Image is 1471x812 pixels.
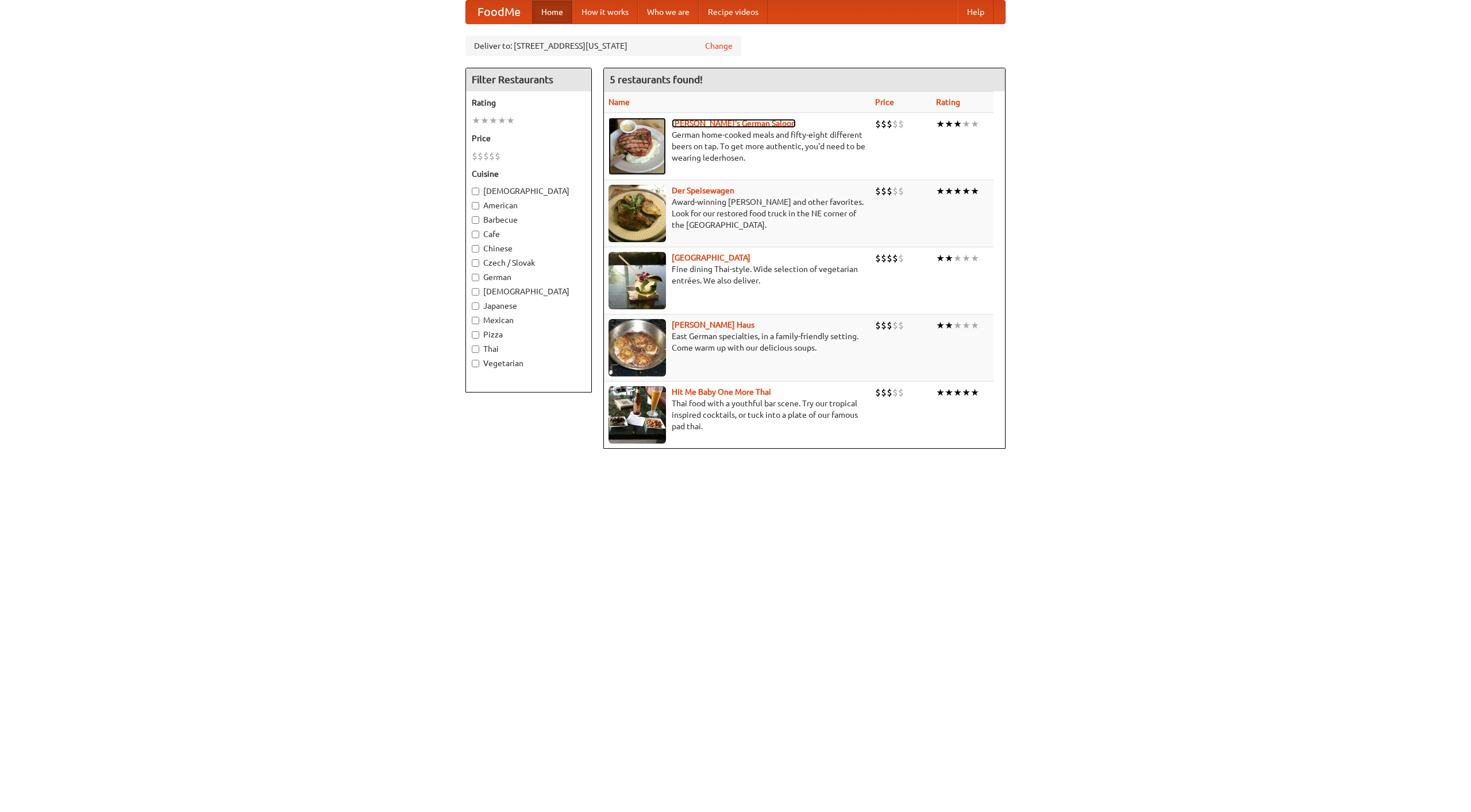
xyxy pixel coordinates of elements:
li: ★ [945,185,953,197]
li: $ [875,386,881,399]
a: Who we are [638,1,699,24]
li: ★ [971,386,979,399]
li: ★ [971,252,979,265]
a: [GEOGRAPHIC_DATA] [672,253,750,262]
input: [DEMOGRAPHIC_DATA] [472,288,479,296]
input: Chinese [472,245,479,252]
li: ★ [945,386,953,399]
li: ★ [953,185,962,197]
a: Home [532,1,572,24]
li: $ [898,319,904,332]
li: ★ [936,319,945,332]
li: ★ [971,185,979,197]
li: $ [898,386,904,399]
li: ★ [962,118,971,130]
li: ★ [945,118,953,130]
li: $ [887,386,892,399]
li: ★ [936,386,945,399]
li: ★ [945,252,953,265]
li: $ [892,319,898,332]
li: ★ [936,118,945,130]
img: satay.jpg [609,252,666,309]
li: ★ [971,118,979,130]
label: Thai [472,343,586,355]
input: Vegetarian [472,360,479,367]
p: Fine dining Thai-style. Wide selection of vegetarian entrées. We also deliver. [609,263,866,286]
a: Change [705,40,733,52]
a: Name [609,98,630,107]
input: Cafe [472,231,479,238]
li: $ [483,150,489,162]
input: Pizza [472,331,479,339]
li: ★ [498,114,506,127]
label: Mexican [472,314,586,326]
input: Japanese [472,302,479,310]
li: $ [887,319,892,332]
li: $ [875,118,881,130]
p: Thai food with a youthful bar scene. Try our tropical inspired cocktails, or tuck into a plate of... [609,398,866,432]
a: Recipe videos [699,1,768,24]
input: Czech / Slovak [472,259,479,267]
input: Mexican [472,317,479,324]
li: $ [881,252,887,265]
a: Help [958,1,993,24]
li: ★ [962,386,971,399]
a: [PERSON_NAME] Haus [672,320,754,329]
li: ★ [953,118,962,130]
div: Deliver to: [STREET_ADDRESS][US_STATE] [465,36,741,56]
li: $ [898,118,904,130]
input: [DEMOGRAPHIC_DATA] [472,188,479,195]
p: Award-winning [PERSON_NAME] and other favorites. Look for our restored food truck in the NE corne... [609,196,866,231]
li: $ [875,319,881,332]
label: Japanese [472,300,586,312]
li: $ [875,252,881,265]
li: $ [881,118,887,130]
li: $ [489,150,495,162]
a: [PERSON_NAME]'s German Saloon [672,119,796,128]
label: [DEMOGRAPHIC_DATA] [472,185,586,197]
img: babythai.jpg [609,386,666,444]
li: $ [881,319,887,332]
li: $ [887,252,892,265]
li: $ [875,185,881,197]
img: esthers.jpg [609,118,666,175]
ng-pluralize: 5 restaurants found! [610,74,703,85]
li: ★ [480,114,489,127]
a: FoodMe [466,1,532,24]
li: $ [892,386,898,399]
li: ★ [506,114,515,127]
li: $ [892,118,898,130]
li: ★ [945,319,953,332]
li: $ [478,150,483,162]
li: ★ [936,185,945,197]
li: ★ [936,252,945,265]
img: speisewagen.jpg [609,185,666,242]
label: Pizza [472,329,586,340]
li: ★ [953,386,962,399]
li: $ [892,185,898,197]
a: Hit Me Baby One More Thai [672,387,771,397]
input: Barbecue [472,216,479,224]
p: East German specialties, in a family-friendly setting. Come warm up with our delicious soups. [609,331,866,353]
li: ★ [953,252,962,265]
li: $ [887,118,892,130]
li: $ [892,252,898,265]
img: kohlhaus.jpg [609,319,666,376]
li: ★ [962,319,971,332]
h4: Filter Restaurants [466,68,591,91]
h5: Rating [472,97,586,108]
h5: Price [472,133,586,144]
li: ★ [472,114,480,127]
label: Czech / Slovak [472,257,586,269]
li: $ [881,185,887,197]
label: Cafe [472,228,586,240]
li: $ [887,185,892,197]
input: Thai [472,345,479,353]
input: American [472,202,479,209]
li: $ [898,252,904,265]
li: $ [898,185,904,197]
label: Chinese [472,243,586,254]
